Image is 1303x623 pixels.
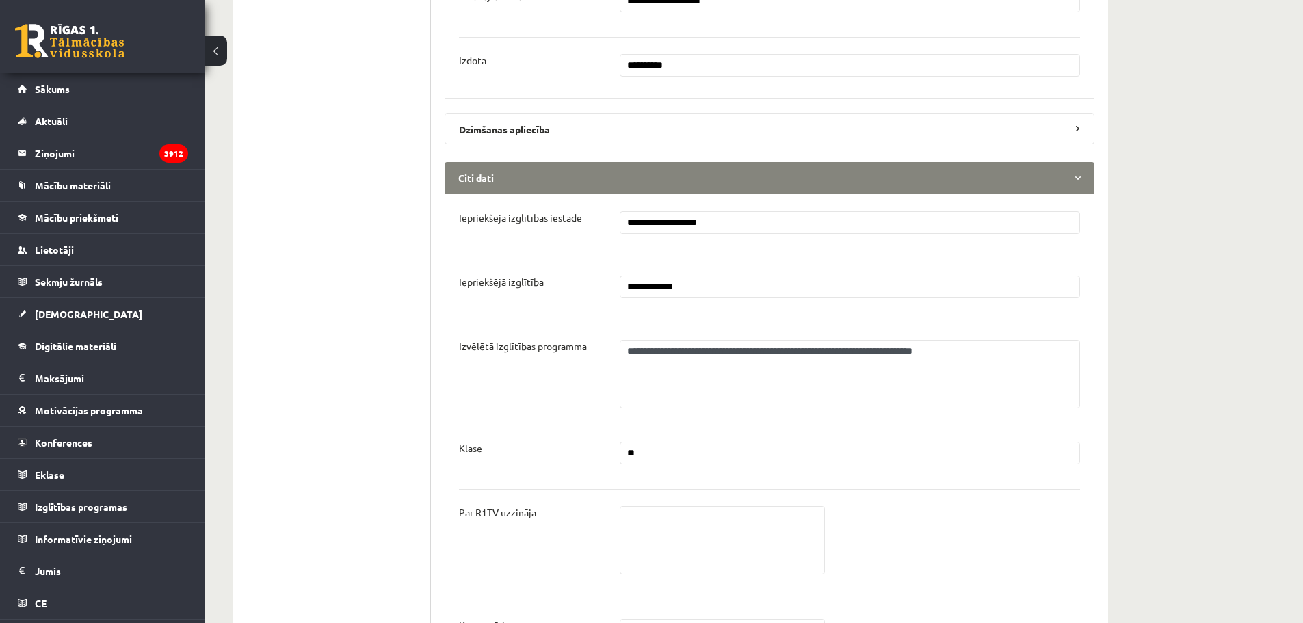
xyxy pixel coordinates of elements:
a: Informatīvie ziņojumi [18,523,188,555]
p: Iepriekšējā izglītības iestāde [459,211,582,224]
a: Sekmju žurnāls [18,266,188,297]
a: Maksājumi [18,362,188,394]
a: Mācību materiāli [18,170,188,201]
a: Izglītības programas [18,491,188,522]
a: Motivācijas programma [18,395,188,426]
a: Digitālie materiāli [18,330,188,362]
p: Izdota [459,54,486,66]
span: Jumis [35,565,61,577]
a: Mācību priekšmeti [18,202,188,233]
legend: Citi dati [445,162,1094,194]
a: Jumis [18,555,188,587]
span: Izglītības programas [35,501,127,513]
span: Informatīvie ziņojumi [35,533,132,545]
a: Rīgas 1. Tālmācības vidusskola [15,24,124,58]
legend: Maksājumi [35,362,188,394]
span: Eklase [35,468,64,481]
span: Lietotāji [35,243,74,256]
a: Ziņojumi3912 [18,137,188,169]
a: Aktuāli [18,105,188,137]
span: Mācību priekšmeti [35,211,118,224]
legend: Dzimšanas apliecība [445,113,1094,144]
p: Par R1TV uzzināja [459,506,536,518]
a: Eklase [18,459,188,490]
span: [DEMOGRAPHIC_DATA] [35,308,142,320]
span: Digitālie materiāli [35,340,116,352]
span: Sekmju žurnāls [35,276,103,288]
span: CE [35,597,47,609]
span: Konferences [35,436,92,449]
a: [DEMOGRAPHIC_DATA] [18,298,188,330]
p: Iepriekšējā izglītība [459,276,544,288]
span: Motivācijas programma [35,404,143,416]
p: Izvēlētā izglītības programma [459,340,587,352]
a: Sākums [18,73,188,105]
a: CE [18,587,188,619]
i: 3912 [159,144,188,163]
span: Mācību materiāli [35,179,111,191]
span: Sākums [35,83,70,95]
a: Lietotāji [18,234,188,265]
a: Konferences [18,427,188,458]
span: Aktuāli [35,115,68,127]
legend: Ziņojumi [35,137,188,169]
p: Klase [459,442,482,454]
